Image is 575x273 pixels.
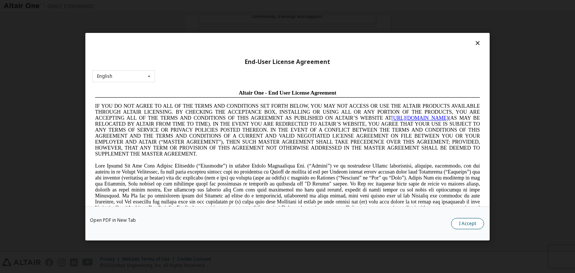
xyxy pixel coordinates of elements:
span: IF YOU DO NOT AGREE TO ALL OF THE TERMS AND CONDITIONS SET FORTH BELOW, YOU MAY NOT ACCESS OR USE... [3,16,388,70]
span: Lore Ipsumd Sit Ame Cons Adipisc Elitseddo (“Eiusmodte”) in utlabor Etdolo Magnaaliqua Eni. (“Adm... [3,76,388,130]
div: End-User License Agreement [92,58,483,65]
button: I Accept [451,218,484,229]
a: [URL][DOMAIN_NAME] [299,28,356,34]
span: Altair One - End User License Agreement [147,3,244,9]
div: English [97,74,112,79]
a: Open PDF in New Tab [90,218,136,223]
